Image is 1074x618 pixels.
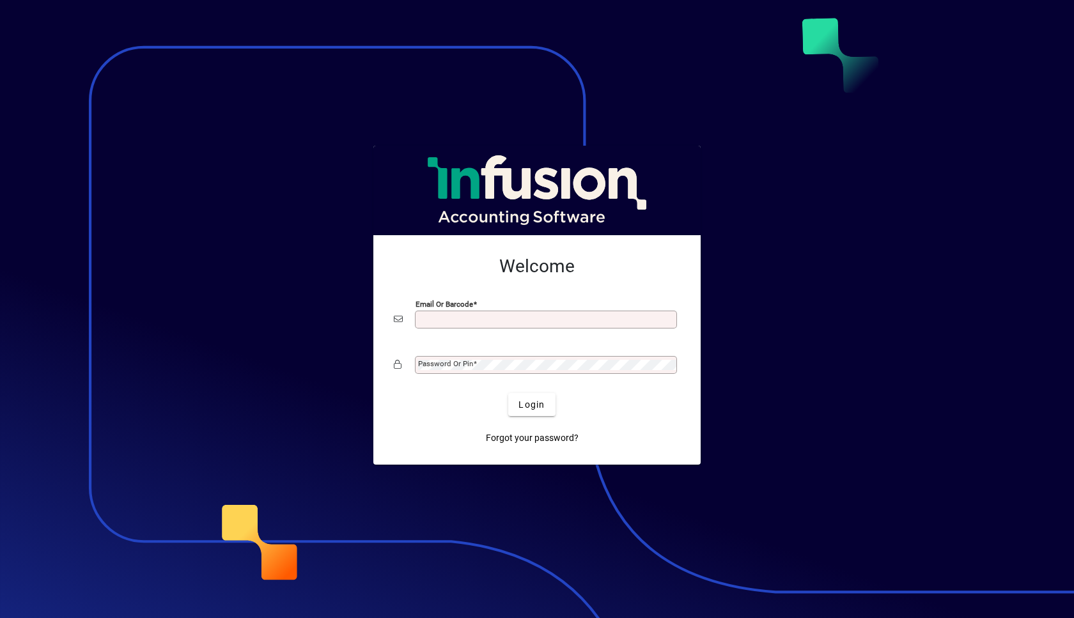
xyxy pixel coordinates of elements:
button: Login [508,393,555,416]
mat-label: Email or Barcode [416,300,473,309]
mat-label: Password or Pin [418,359,473,368]
a: Forgot your password? [481,426,584,449]
h2: Welcome [394,256,680,277]
span: Forgot your password? [486,431,579,445]
span: Login [518,398,545,412]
